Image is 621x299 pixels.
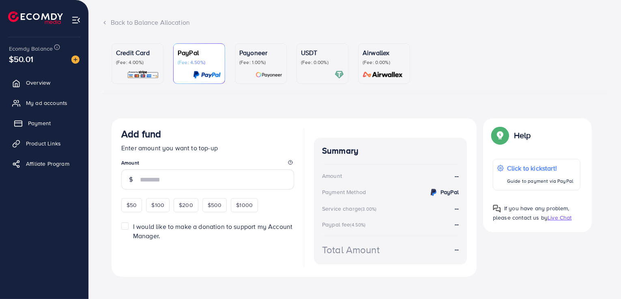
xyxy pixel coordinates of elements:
[127,201,137,209] span: $50
[116,59,159,66] p: (Fee: 4.00%)
[301,48,344,58] p: USDT
[121,143,294,153] p: Enter amount you want to top-up
[6,135,82,152] a: Product Links
[127,70,159,79] img: card
[28,119,51,127] span: Payment
[151,201,164,209] span: $100
[455,245,459,254] strong: --
[6,156,82,172] a: Affiliate Program
[455,204,459,213] strong: --
[514,130,531,140] p: Help
[6,95,82,111] a: My ad accounts
[9,53,33,65] span: $50.01
[26,160,69,168] span: Affiliate Program
[361,206,376,212] small: (3.00%)
[322,205,379,213] div: Service charge
[441,188,459,196] strong: PayPal
[507,163,573,173] p: Click to kickstart!
[239,48,282,58] p: Payoneer
[26,139,61,147] span: Product Links
[208,201,222,209] span: $500
[239,59,282,66] p: (Fee: 1.00%)
[71,15,81,25] img: menu
[6,115,82,131] a: Payment
[9,45,53,53] span: Ecomdy Balance
[335,70,344,79] img: card
[26,79,50,87] span: Overview
[178,48,221,58] p: PayPal
[193,70,221,79] img: card
[236,201,253,209] span: $1000
[493,128,507,143] img: Popup guide
[350,222,366,228] small: (4.50%)
[121,128,161,140] h3: Add fund
[455,171,459,181] strong: --
[121,159,294,169] legend: Amount
[322,146,459,156] h4: Summary
[133,222,292,240] span: I would like to make a donation to support my Account Manager.
[548,214,572,222] span: Live Chat
[6,75,82,91] a: Overview
[322,188,366,196] div: Payment Method
[429,188,438,197] img: credit
[493,204,569,222] span: If you have any problem, please contact us by
[256,70,282,79] img: card
[363,59,406,66] p: (Fee: 0.00%)
[71,56,80,64] img: image
[455,220,459,229] strong: --
[507,176,573,186] p: Guide to payment via PayPal
[116,48,159,58] p: Credit Card
[178,59,221,66] p: (Fee: 4.50%)
[102,18,608,27] div: Back to Balance Allocation
[179,201,193,209] span: $200
[322,243,380,257] div: Total Amount
[363,48,406,58] p: Airwallex
[8,11,63,24] img: logo
[322,172,342,180] div: Amount
[26,99,67,107] span: My ad accounts
[587,263,615,293] iframe: Chat
[301,59,344,66] p: (Fee: 0.00%)
[493,205,501,213] img: Popup guide
[322,220,368,229] div: Paypal fee
[360,70,406,79] img: card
